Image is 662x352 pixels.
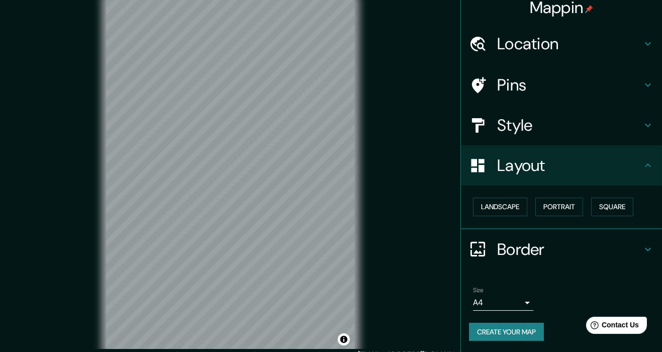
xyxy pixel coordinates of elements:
[497,155,642,175] h4: Layout
[473,295,533,311] div: A4
[497,34,642,54] h4: Location
[573,313,651,341] iframe: Help widget launcher
[497,239,642,259] h4: Border
[461,145,662,186] div: Layout
[473,286,484,294] label: Size
[591,198,633,216] button: Square
[497,75,642,95] h4: Pins
[461,105,662,145] div: Style
[585,5,593,13] img: pin-icon.png
[461,229,662,270] div: Border
[461,24,662,64] div: Location
[497,115,642,135] h4: Style
[461,65,662,105] div: Pins
[469,323,544,341] button: Create your map
[338,333,350,345] button: Toggle attribution
[535,198,583,216] button: Portrait
[473,198,527,216] button: Landscape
